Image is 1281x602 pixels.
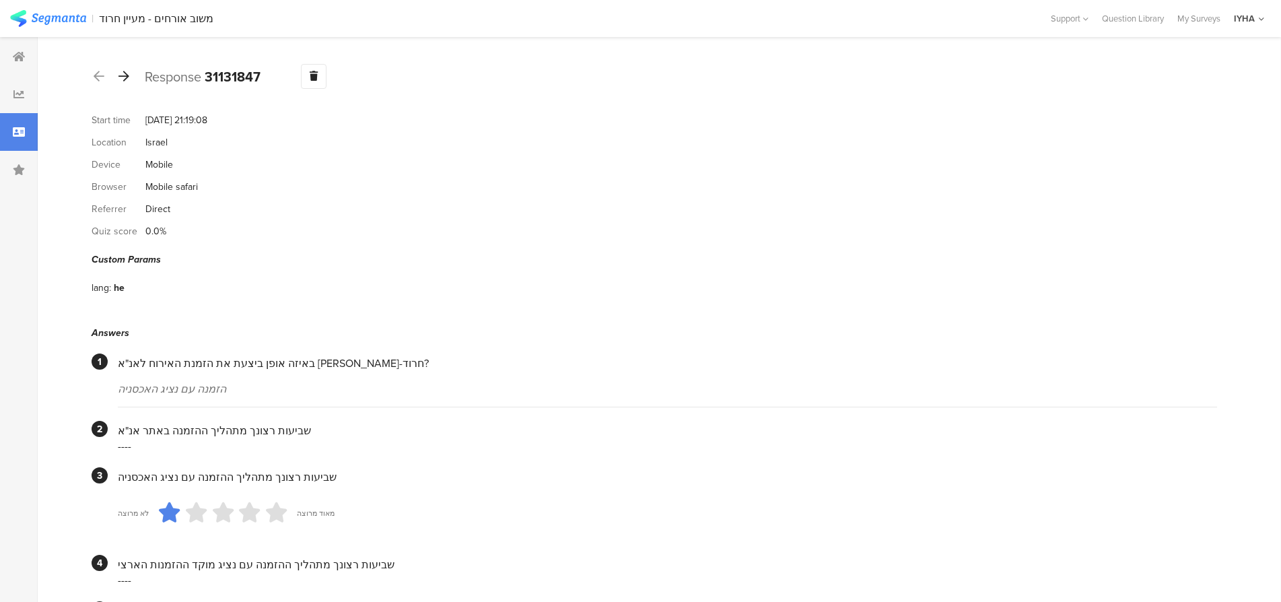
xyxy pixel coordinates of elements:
[118,508,149,519] div: לא מרוצה
[1051,8,1088,29] div: Support
[92,11,94,26] div: |
[10,10,86,27] img: segmanta logo
[118,572,1217,588] div: ----
[145,202,170,216] div: Direct
[205,67,261,87] b: 31131847
[118,381,1217,397] div: הזמנה עם נציג האכסניה
[92,354,108,370] div: 1
[92,180,145,194] div: Browser
[114,281,125,295] div: he
[1095,12,1171,25] a: Question Library
[297,508,335,519] div: מאוד מרוצה
[118,557,1217,572] div: שביעות רצונך מתהליך ההזמנה עם נציג מוקד ההזמנות הארצי
[145,158,173,172] div: Mobile
[92,135,145,149] div: Location
[145,113,207,127] div: [DATE] 21:19:08
[145,135,168,149] div: Israel
[145,224,166,238] div: 0.0%
[92,202,145,216] div: Referrer
[92,326,1217,340] div: Answers
[118,438,1217,454] div: ----
[99,12,213,25] div: משוב אורחים - מעיין חרוד
[92,158,145,172] div: Device
[1234,12,1255,25] div: IYHA
[92,467,108,483] div: 3
[92,224,145,238] div: Quiz score
[92,421,108,437] div: 2
[92,253,1217,267] div: Custom Params
[92,113,145,127] div: Start time
[92,281,114,295] div: lang:
[118,356,1217,371] div: באיזה אופן ביצעת את הזמנת האירוח לאנ"א [PERSON_NAME]-חרוד?
[145,180,198,194] div: Mobile safari
[145,67,201,87] span: Response
[118,423,1217,438] div: שביעות רצונך מתהליך ההזמנה באתר אנ"א
[1171,12,1227,25] a: My Surveys
[92,555,108,571] div: 4
[118,469,1217,485] div: שביעות רצונך מתהליך ההזמנה עם נציג האכסניה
